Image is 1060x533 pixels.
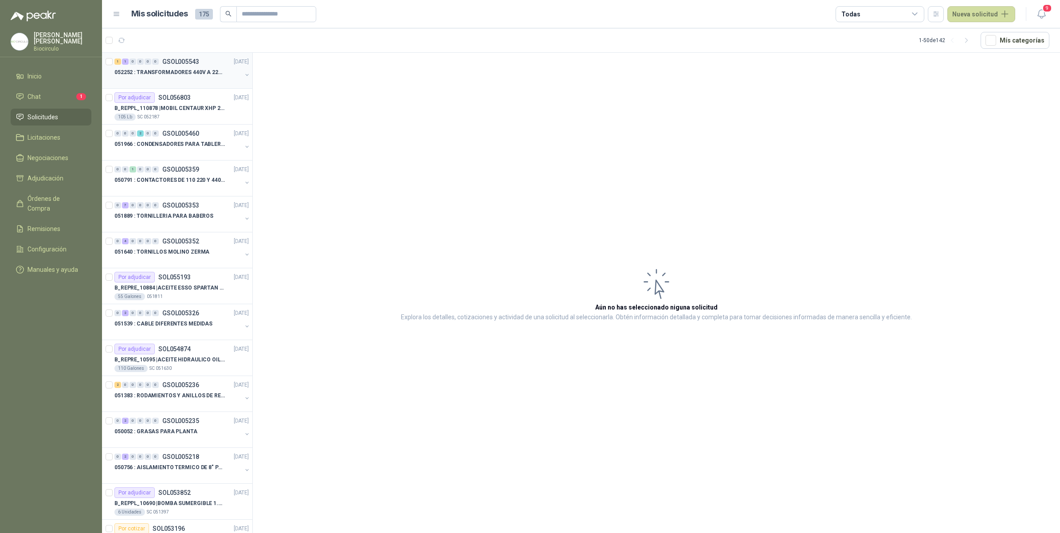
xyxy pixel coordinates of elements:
[152,166,159,172] div: 0
[981,32,1049,49] button: Mís categorías
[27,265,78,274] span: Manuales y ayuda
[145,238,151,244] div: 0
[152,130,159,137] div: 0
[158,94,191,101] p: SOL056803
[152,310,159,316] div: 0
[234,525,249,533] p: [DATE]
[234,201,249,210] p: [DATE]
[153,525,185,532] p: SOL053196
[162,238,199,244] p: GSOL005352
[27,173,63,183] span: Adjudicación
[11,11,56,21] img: Logo peakr
[114,212,213,220] p: 051889 : TORNILLERIA PARA BABEROS
[122,166,129,172] div: 0
[114,451,251,480] a: 0 2 0 0 0 0 GSOL005218[DATE] 050756 : AISLAMIENTO TERMICO DE 8" PARA TUBERIA
[11,129,91,146] a: Licitaciones
[102,340,252,376] a: Por adjudicarSOL054874[DATE] B_REPRE_10595 |ACEITE HIDRAULICO OIL 68110 GalonesSC 051630
[114,140,225,149] p: 051966 : CONDENSADORES PARA TABLERO PRINCIPAL L1
[114,272,155,282] div: Por adjudicar
[102,89,252,125] a: Por adjudicarSOL056803[DATE] B_REPPL_110878 |MOBIL CENTAUR XHP 222105 LbSC 052187
[114,104,225,113] p: B_REPPL_110878 | MOBIL CENTAUR XHP 222
[114,320,212,328] p: 051539 : CABLE DIFERENTES MEDIDAS
[114,92,155,103] div: Por adjudicar
[1042,4,1052,12] span: 9
[114,380,251,408] a: 2 0 0 0 0 0 GSOL005236[DATE] 051383 : RODAMIENTOS Y ANILLOS DE RETENCION RUEDAS
[137,166,144,172] div: 0
[158,490,191,496] p: SOL053852
[114,356,225,364] p: B_REPRE_10595 | ACEITE HIDRAULICO OIL 68
[234,129,249,138] p: [DATE]
[195,9,213,20] span: 175
[114,284,225,292] p: B_REPRE_10884 | ACEITE ESSO SPARTAN EP 220
[234,417,249,425] p: [DATE]
[145,418,151,424] div: 0
[114,509,145,516] div: 6 Unidades
[114,454,121,460] div: 0
[11,241,91,258] a: Configuración
[234,453,249,461] p: [DATE]
[114,236,251,264] a: 0 4 0 0 0 0 GSOL005352[DATE] 051640 : TORNILLOS MOLINO ZERMA
[162,454,199,460] p: GSOL005218
[130,166,136,172] div: 1
[162,202,199,208] p: GSOL005353
[114,499,225,508] p: B_REPPL_10690 | BOMBA SUMERGIBLE 1.5 HP PEDROYO110 VOLTIOS
[102,484,252,520] a: Por adjudicarSOL053852[DATE] B_REPPL_10690 |BOMBA SUMERGIBLE 1.5 HP PEDROYO110 VOLTIOS6 UnidadesS...
[114,68,225,77] p: 052252 : TRANSFORMADORES 440V A 220 V
[130,59,136,65] div: 0
[137,59,144,65] div: 0
[130,454,136,460] div: 0
[114,344,155,354] div: Por adjudicar
[145,310,151,316] div: 0
[114,202,121,208] div: 0
[145,59,151,65] div: 0
[34,46,91,51] p: Biocirculo
[162,310,199,316] p: GSOL005326
[102,268,252,304] a: Por adjudicarSOL055193[DATE] B_REPRE_10884 |ACEITE ESSO SPARTAN EP 22055 Galones051811
[130,382,136,388] div: 0
[401,312,912,323] p: Explora los detalles, cotizaciones y actividad de una solicitud al seleccionarla. Obtén informaci...
[114,293,145,300] div: 55 Galones
[114,415,251,444] a: 0 2 0 0 0 0 GSOL005235[DATE] 050052 : GRASAS PARA PLANTA
[145,130,151,137] div: 0
[919,33,974,47] div: 1 - 50 de 142
[162,130,199,137] p: GSOL005460
[11,149,91,166] a: Negociaciones
[114,130,121,137] div: 0
[130,418,136,424] div: 0
[152,202,159,208] div: 0
[130,310,136,316] div: 0
[152,59,159,65] div: 0
[114,365,148,372] div: 110 Galones
[158,274,191,280] p: SOL055193
[114,248,209,256] p: 051640 : TORNILLOS MOLINO ZERMA
[11,33,28,50] img: Company Logo
[162,382,199,388] p: GSOL005236
[114,418,121,424] div: 0
[234,273,249,282] p: [DATE]
[234,58,249,66] p: [DATE]
[11,109,91,125] a: Solicitudes
[152,454,159,460] div: 0
[225,11,232,17] span: search
[137,202,144,208] div: 0
[234,94,249,102] p: [DATE]
[234,165,249,174] p: [DATE]
[147,293,163,300] p: 051811
[152,238,159,244] div: 0
[145,382,151,388] div: 0
[152,382,159,388] div: 0
[234,345,249,353] p: [DATE]
[137,454,144,460] div: 0
[145,202,151,208] div: 0
[147,509,169,516] p: SC 051397
[114,310,121,316] div: 0
[27,92,41,102] span: Chat
[114,308,251,336] a: 0 2 0 0 0 0 GSOL005326[DATE] 051539 : CABLE DIFERENTES MEDIDAS
[11,88,91,105] a: Chat1
[137,382,144,388] div: 0
[27,71,42,81] span: Inicio
[122,418,129,424] div: 2
[137,310,144,316] div: 0
[114,128,251,157] a: 0 0 0 2 0 0 GSOL005460[DATE] 051966 : CONDENSADORES PARA TABLERO PRINCIPAL L1
[595,302,718,312] h3: Aún no has seleccionado niguna solicitud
